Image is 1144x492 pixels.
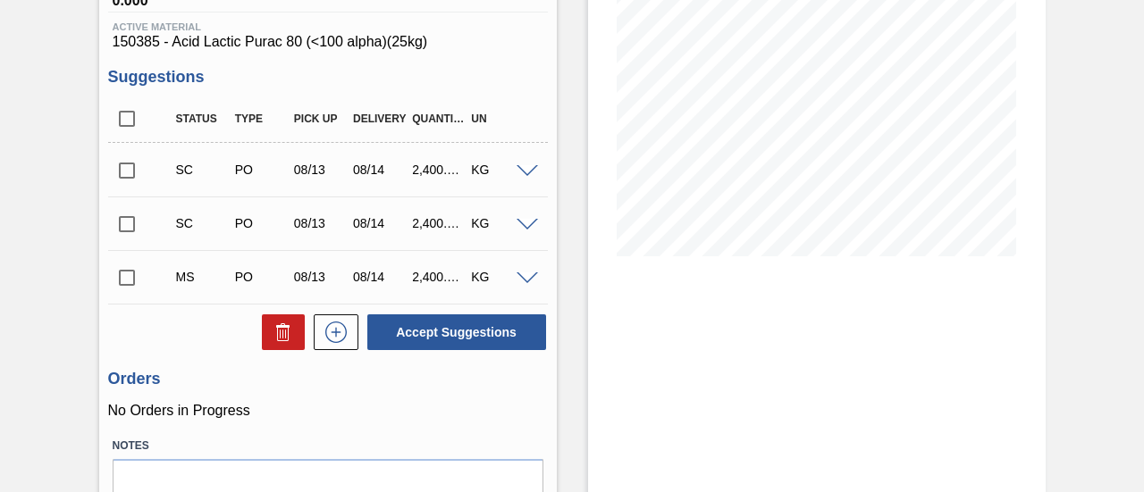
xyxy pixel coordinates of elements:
div: KG [467,163,529,177]
div: 08/13/2025 [290,216,352,230]
label: Notes [113,433,543,459]
div: 2,400.000 [408,163,470,177]
div: Suggestion Created [172,163,234,177]
div: 08/14/2025 [349,270,411,284]
h3: Suggestions [108,68,548,87]
div: 2,400.000 [408,270,470,284]
div: Delivery [349,113,411,125]
div: Quantity [408,113,470,125]
div: Purchase order [231,216,293,230]
div: KG [467,270,529,284]
div: UN [467,113,529,125]
div: New suggestion [305,314,358,350]
div: KG [467,216,529,230]
div: Delete Suggestions [253,314,305,350]
div: Manual Suggestion [172,270,234,284]
div: 08/14/2025 [349,163,411,177]
div: 2,400.000 [408,216,470,230]
div: 08/14/2025 [349,216,411,230]
div: Purchase order [231,163,293,177]
div: Suggestion Created [172,216,234,230]
div: Status [172,113,234,125]
div: Type [231,113,293,125]
div: Accept Suggestions [358,313,548,352]
span: 150385 - Acid Lactic Purac 80 (<100 alpha)(25kg) [113,34,543,50]
p: No Orders in Progress [108,403,548,419]
button: Accept Suggestions [367,314,546,350]
div: 08/13/2025 [290,163,352,177]
span: Active Material [113,21,543,32]
h3: Orders [108,370,548,388]
div: Pick up [290,113,352,125]
div: Purchase order [231,270,293,284]
div: 08/13/2025 [290,270,352,284]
